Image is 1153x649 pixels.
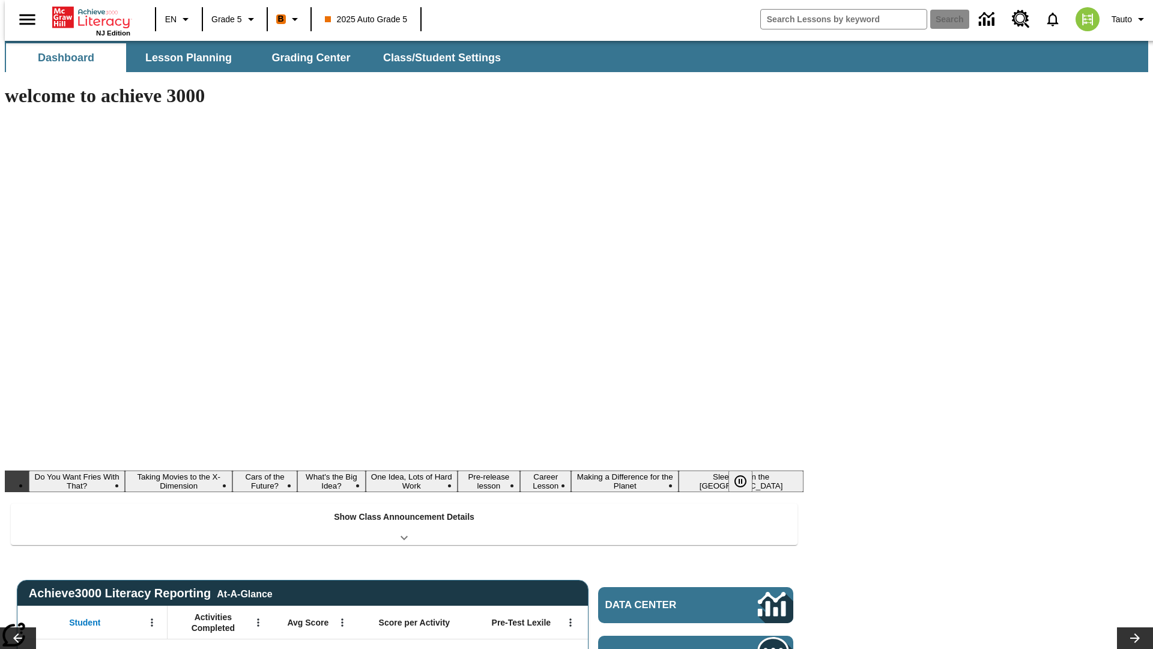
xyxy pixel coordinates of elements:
button: Open Menu [333,614,351,632]
h1: welcome to achieve 3000 [5,85,803,107]
button: Pause [728,471,752,492]
span: NJ Edition [96,29,130,37]
span: B [278,11,284,26]
button: Grade: Grade 5, Select a grade [207,8,263,30]
button: Open Menu [249,614,267,632]
button: Slide 7 Career Lesson [520,471,571,492]
p: Show Class Announcement Details [334,511,474,523]
button: Slide 4 What's the Big Idea? [297,471,366,492]
button: Lesson Planning [129,43,249,72]
button: Open Menu [561,614,580,632]
button: Lesson carousel, Next [1117,627,1153,649]
div: At-A-Glance [217,587,272,600]
span: Achieve3000 Literacy Reporting [29,587,273,600]
a: Notifications [1037,4,1068,35]
button: Slide 1 Do You Want Fries With That? [29,471,125,492]
button: Slide 8 Making a Difference for the Planet [571,471,679,492]
a: Data Center [598,587,793,623]
button: Select a new avatar [1068,4,1107,35]
span: EN [165,13,177,26]
a: Home [52,5,130,29]
span: Avg Score [287,617,328,628]
span: Tauto [1112,13,1132,26]
button: Open Menu [143,614,161,632]
button: Open side menu [10,2,45,37]
a: Resource Center, Will open in new tab [1005,3,1037,35]
img: avatar image [1076,7,1100,31]
button: Class/Student Settings [374,43,510,72]
span: 2025 Auto Grade 5 [325,13,408,26]
span: Pre-Test Lexile [492,617,551,628]
button: Slide 6 Pre-release lesson [458,471,521,492]
input: search field [761,10,927,29]
button: Dashboard [6,43,126,72]
button: Slide 3 Cars of the Future? [232,471,297,492]
button: Grading Center [251,43,371,72]
div: Show Class Announcement Details [11,504,797,545]
button: Boost Class color is orange. Change class color [271,8,307,30]
div: SubNavbar [5,41,1148,72]
div: SubNavbar [5,43,512,72]
button: Profile/Settings [1107,8,1153,30]
button: Language: EN, Select a language [160,8,198,30]
span: Data Center [605,599,718,611]
span: Student [69,617,100,628]
a: Data Center [972,3,1005,36]
span: Score per Activity [379,617,450,628]
button: Slide 5 One Idea, Lots of Hard Work [366,471,458,492]
button: Slide 9 Sleepless in the Animal Kingdom [679,471,803,492]
span: Activities Completed [174,612,253,633]
div: Pause [728,471,764,492]
div: Home [52,4,130,37]
button: Slide 2 Taking Movies to the X-Dimension [125,471,232,492]
span: Grade 5 [211,13,242,26]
